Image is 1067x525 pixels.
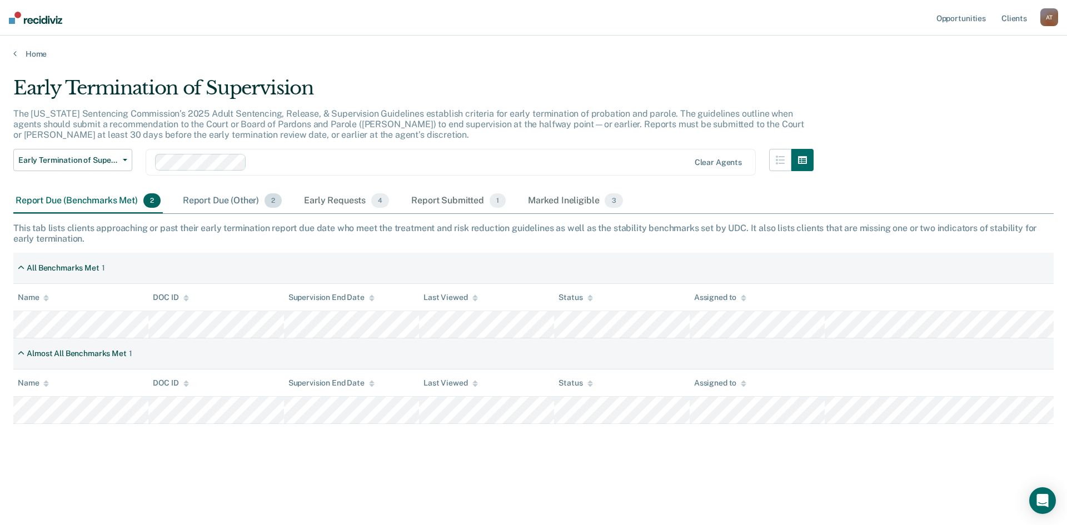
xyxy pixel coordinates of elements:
[27,263,99,273] div: All Benchmarks Met
[490,193,506,208] span: 1
[13,108,804,140] p: The [US_STATE] Sentencing Commission’s 2025 Adult Sentencing, Release, & Supervision Guidelines e...
[13,189,163,213] div: Report Due (Benchmarks Met)2
[694,293,746,302] div: Assigned to
[423,293,477,302] div: Last Viewed
[288,293,375,302] div: Supervision End Date
[694,378,746,388] div: Assigned to
[13,344,137,363] div: Almost All Benchmarks Met1
[143,193,161,208] span: 2
[371,193,389,208] span: 4
[13,77,814,108] div: Early Termination of Supervision
[409,189,508,213] div: Report Submitted1
[1040,8,1058,26] div: A T
[27,349,127,358] div: Almost All Benchmarks Met
[526,189,625,213] div: Marked Ineligible3
[153,293,188,302] div: DOC ID
[13,49,1054,59] a: Home
[302,189,391,213] div: Early Requests4
[102,263,105,273] div: 1
[18,293,49,302] div: Name
[288,378,375,388] div: Supervision End Date
[695,158,742,167] div: Clear agents
[13,223,1054,244] div: This tab lists clients approaching or past their early termination report due date who meet the t...
[18,156,118,165] span: Early Termination of Supervision
[1029,487,1056,514] div: Open Intercom Messenger
[1040,8,1058,26] button: AT
[9,12,62,24] img: Recidiviz
[129,349,132,358] div: 1
[423,378,477,388] div: Last Viewed
[265,193,282,208] span: 2
[559,378,592,388] div: Status
[181,189,284,213] div: Report Due (Other)2
[605,193,622,208] span: 3
[13,259,109,277] div: All Benchmarks Met1
[13,149,132,171] button: Early Termination of Supervision
[18,378,49,388] div: Name
[559,293,592,302] div: Status
[153,378,188,388] div: DOC ID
